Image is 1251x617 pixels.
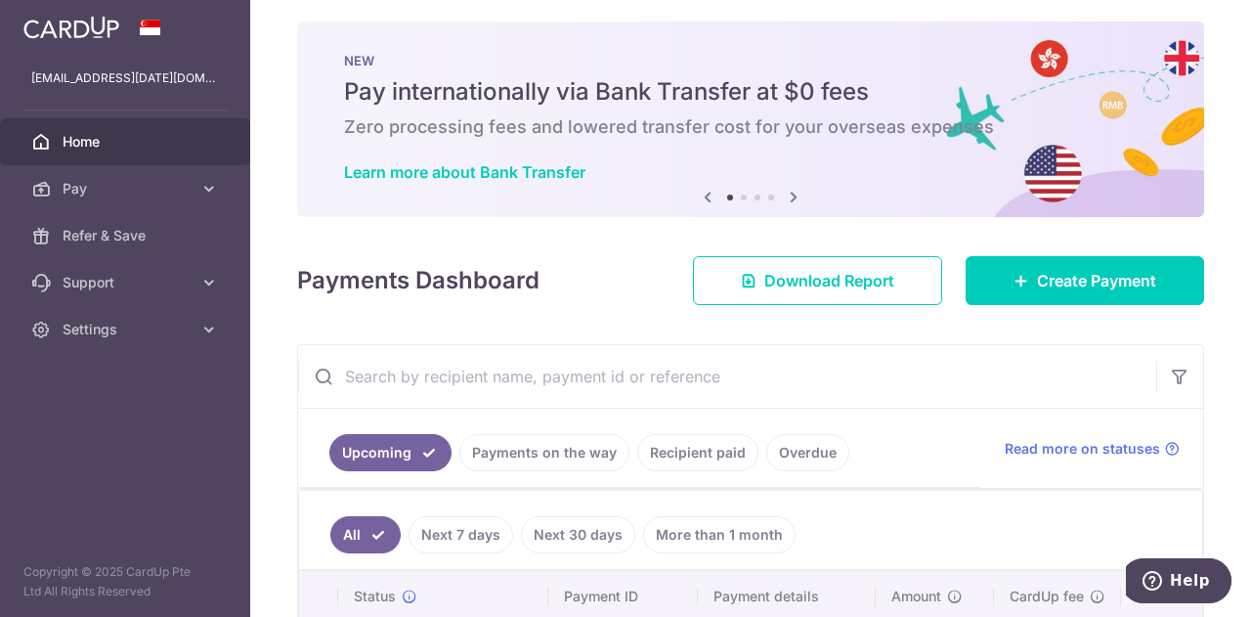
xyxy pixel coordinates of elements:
span: Amount [891,587,941,606]
a: Download Report [693,256,942,305]
iframe: Opens a widget where you can find more information [1126,558,1231,607]
a: Payments on the way [459,434,629,471]
h4: Payments Dashboard [297,263,539,298]
span: Create Payment [1037,269,1156,292]
h5: Pay internationally via Bank Transfer at $0 fees [344,76,1157,108]
a: Create Payment [966,256,1204,305]
span: Settings [63,320,192,339]
p: [EMAIL_ADDRESS][DATE][DOMAIN_NAME] [31,68,219,88]
a: Next 30 days [521,516,635,553]
a: Overdue [766,434,849,471]
img: Bank transfer banner [297,22,1204,217]
a: All [330,516,401,553]
img: CardUp [23,16,119,39]
span: Refer & Save [63,226,192,245]
span: Read more on statuses [1005,439,1160,459]
p: NEW [344,53,1157,68]
span: Support [63,273,192,292]
a: Next 7 days [409,516,513,553]
input: Search by recipient name, payment id or reference [298,345,1156,408]
span: Pay [63,179,192,198]
span: Home [63,132,192,152]
a: Learn more about Bank Transfer [344,162,585,182]
span: Status [354,587,396,606]
a: Recipient paid [637,434,758,471]
span: Download Report [764,269,894,292]
h6: Zero processing fees and lowered transfer cost for your overseas expenses [344,115,1157,139]
a: Upcoming [329,434,452,471]
span: Help [44,14,84,31]
span: CardUp fee [1010,587,1084,606]
a: More than 1 month [643,516,796,553]
a: Read more on statuses [1005,439,1180,459]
